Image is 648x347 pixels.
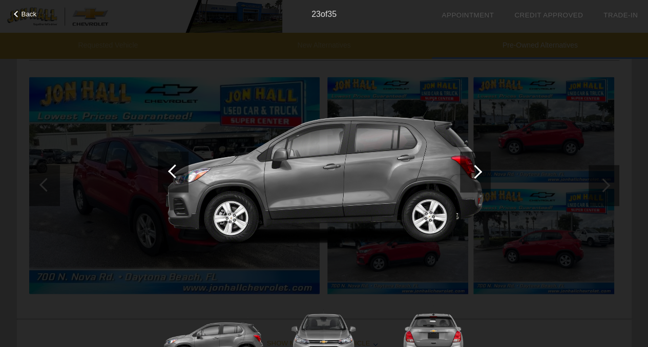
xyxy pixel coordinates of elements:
a: Credit Approved [514,11,583,19]
span: 23 [311,10,321,18]
img: 2020chs320003_1280_03.png [158,47,491,297]
a: Appointment [442,11,494,19]
span: Back [22,10,37,18]
span: 35 [327,10,337,18]
a: Trade-In [603,11,638,19]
